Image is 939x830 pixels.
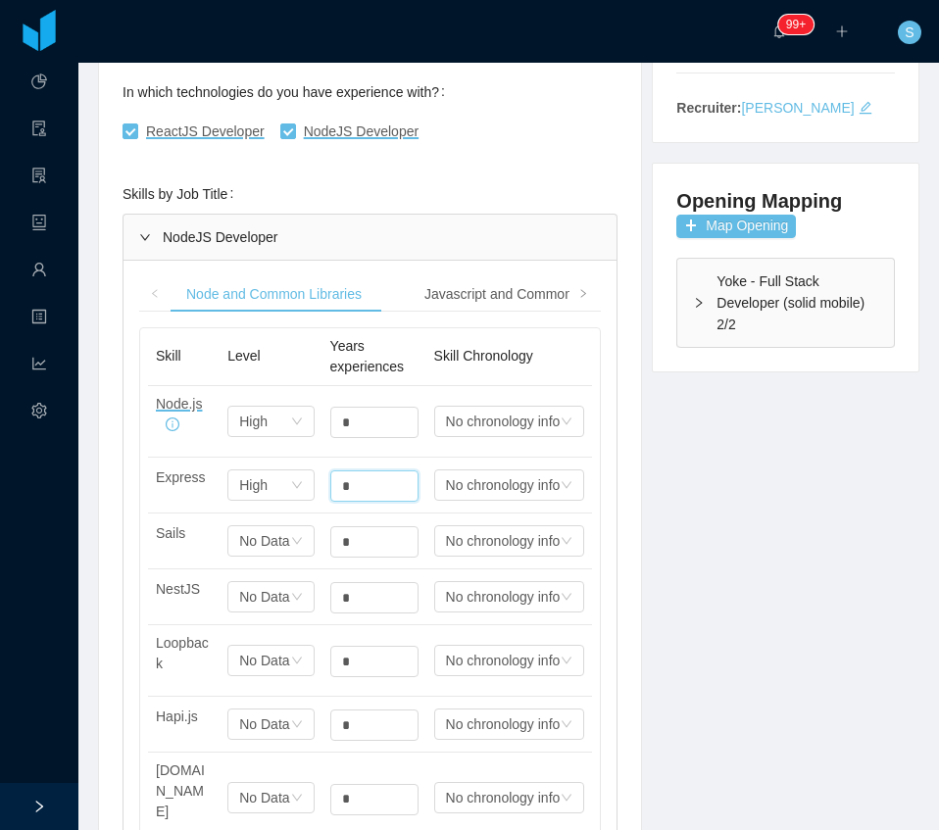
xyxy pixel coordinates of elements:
span: Hapi.js [156,708,198,724]
a: icon: pie-chart [31,63,47,104]
div: No chronology info [446,783,561,812]
span: NodeJS Developer [304,123,420,139]
span: Node.js [156,396,202,412]
span: Sails [156,525,185,541]
i: icon: info-circle [166,417,179,431]
span: Years experiences [330,338,405,374]
i: icon: down [291,655,303,668]
div: No Data [239,526,289,556]
i: icon: right [139,231,151,243]
span: Level [227,348,260,364]
i: icon: down [561,479,572,493]
span: [DOMAIN_NAME] [156,762,205,819]
div: High [239,470,268,500]
i: icon: down [561,655,572,668]
div: No Data [239,582,289,611]
i: icon: right [693,297,705,309]
div: High [239,407,268,436]
button: icon: plusMap Opening [676,215,796,238]
i: icon: line-chart [31,347,47,386]
div: NodeJS Developer [124,215,617,260]
i: icon: down [561,792,572,806]
i: icon: plus [835,24,849,38]
div: No chronology info [446,470,561,500]
i: icon: down [561,535,572,549]
i: icon: down [291,792,303,806]
i: icon: down [561,415,572,429]
div: Javascript and Common Libraries [409,276,645,313]
i: icon: down [291,479,303,493]
a: [PERSON_NAME] [741,100,854,116]
i: icon: setting [31,394,47,433]
sup: 1212 [778,15,814,34]
i: icon: down [291,591,303,605]
div: No chronology info [446,709,561,739]
span: ReactJS Developer [146,123,265,139]
div: No Data [239,646,289,675]
h4: Opening Mapping [676,187,842,215]
span: Express [156,469,206,485]
strong: Recruiter: [676,100,741,116]
div: No chronology info [446,646,561,675]
label: Skills by Job Title [123,186,241,202]
a: icon: audit [31,110,47,151]
div: Node and Common Libraries [171,276,377,313]
i: icon: solution [31,159,47,198]
span: Skill Chronology [434,348,533,364]
div: No chronology info [446,526,561,556]
div: No Data [239,709,289,739]
a: icon: robot [31,204,47,245]
i: icon: down [291,415,303,429]
i: icon: down [291,535,303,549]
i: icon: down [291,718,303,732]
i: icon: left [150,289,160,299]
div: No chronology info [446,582,561,611]
span: S [905,21,914,44]
label: In which technologies do you have experience with? [123,84,453,100]
span: Loopback [156,635,209,671]
i: icon: down [561,591,572,605]
span: Skill [156,348,181,364]
i: icon: right [578,289,588,299]
span: NestJS [156,581,200,597]
a: icon: user [31,251,47,292]
i: icon: bell [772,24,786,38]
div: No chronology info [446,407,561,436]
i: icon: down [561,718,572,732]
div: icon: rightYoke - Full Stack Developer (solid mobile) 2/2 [677,259,894,347]
div: No Data [239,783,289,812]
i: icon: edit [859,101,872,115]
a: icon: profile [31,298,47,339]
